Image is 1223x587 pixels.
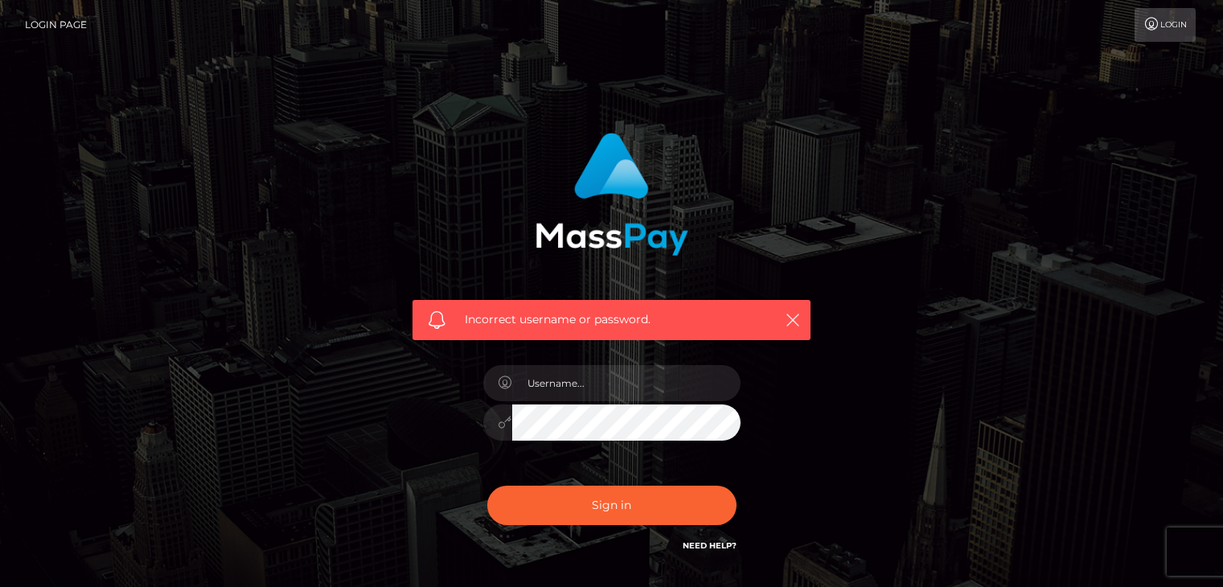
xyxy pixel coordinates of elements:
[512,365,741,401] input: Username...
[683,540,737,551] a: Need Help?
[465,311,758,328] span: Incorrect username or password.
[487,486,737,525] button: Sign in
[25,8,87,42] a: Login Page
[536,133,688,256] img: MassPay Login
[1135,8,1196,42] a: Login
